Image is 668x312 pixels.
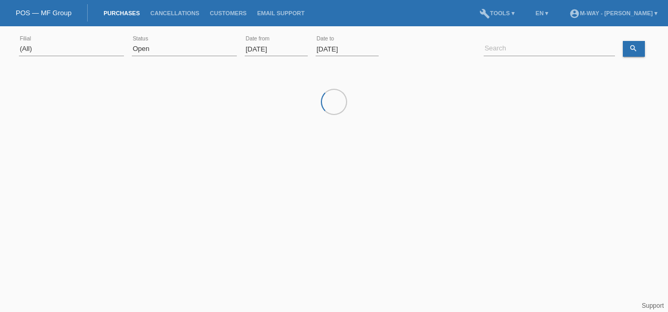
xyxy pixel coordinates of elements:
[252,10,310,16] a: Email Support
[623,41,645,57] a: search
[564,10,663,16] a: account_circlem-way - [PERSON_NAME] ▾
[642,302,664,309] a: Support
[98,10,145,16] a: Purchases
[145,10,204,16] a: Cancellations
[479,8,490,19] i: build
[16,9,71,17] a: POS — MF Group
[569,8,580,19] i: account_circle
[474,10,520,16] a: buildTools ▾
[530,10,554,16] a: EN ▾
[205,10,252,16] a: Customers
[629,44,638,53] i: search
